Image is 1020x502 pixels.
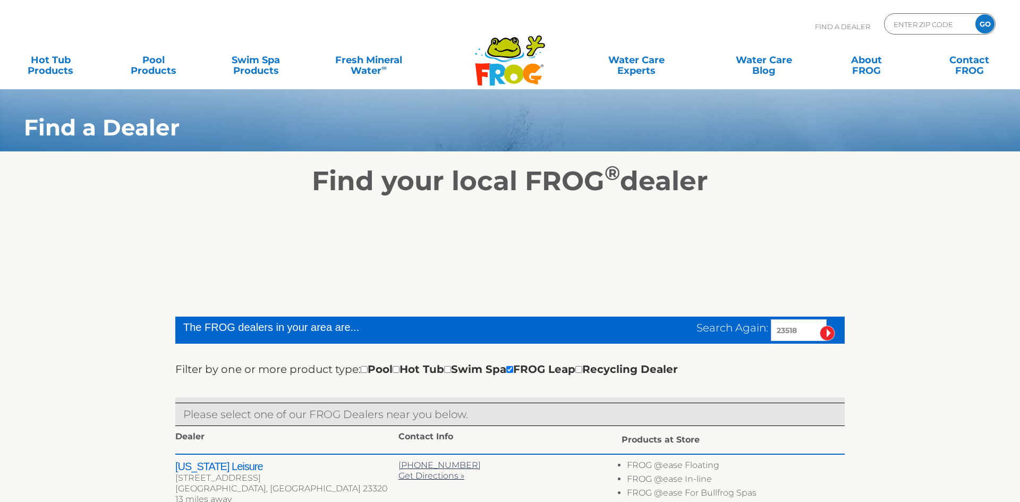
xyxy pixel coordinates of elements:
[175,361,361,378] label: Filter by one or more product type:
[820,326,835,341] input: Submit
[724,49,804,71] a: Water CareBlog
[361,361,678,378] div: Pool Hot Tub Swim Spa FROG Leap Recycling Dealer
[175,460,398,473] h2: [US_STATE] Leisure
[175,473,398,483] div: [STREET_ADDRESS]
[605,161,620,185] sup: ®
[571,49,701,71] a: Water CareExperts
[216,49,296,71] a: Swim SpaProducts
[398,431,622,445] div: Contact Info
[113,49,193,71] a: PoolProducts
[11,49,90,71] a: Hot TubProducts
[175,431,398,445] div: Dealer
[381,63,387,72] sup: ∞
[319,49,419,71] a: Fresh MineralWater∞
[827,49,906,71] a: AboutFROG
[183,406,837,423] p: Please select one of our FROG Dealers near you below.
[627,474,845,488] li: FROG @ease In-line
[175,483,398,494] div: [GEOGRAPHIC_DATA], [GEOGRAPHIC_DATA] 23320
[815,13,870,40] p: Find A Dealer
[627,460,845,474] li: FROG @ease Floating
[398,460,481,470] a: [PHONE_NUMBER]
[975,14,994,33] input: GO
[930,49,1009,71] a: ContactFROG
[622,431,845,448] div: Products at Store
[183,319,514,335] div: The FROG dealers in your area are...
[627,488,845,501] li: FROG @ease For Bullfrog Spas
[398,471,464,481] a: Get Directions »
[24,115,912,140] h1: Find a Dealer
[696,321,768,334] span: Search Again:
[469,21,551,86] img: Frog Products Logo
[8,165,1012,197] h2: Find your local FROG dealer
